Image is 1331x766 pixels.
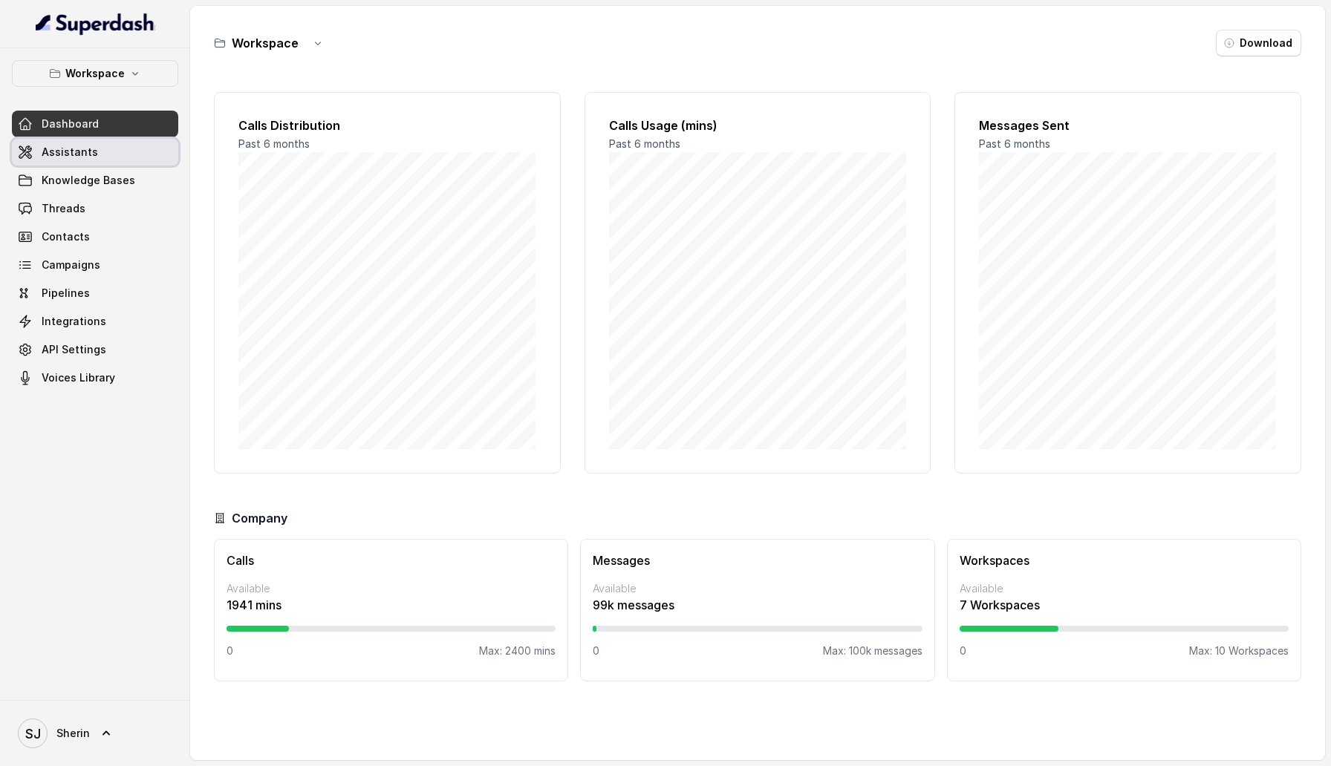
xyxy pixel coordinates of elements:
p: Max: 100k messages [823,644,922,658]
p: Available [593,581,922,596]
span: Campaigns [42,258,100,272]
button: Download [1216,30,1301,56]
span: Integrations [42,314,106,329]
span: Sherin [56,726,90,741]
h2: Messages Sent [979,117,1277,134]
p: Available [960,581,1289,596]
a: API Settings [12,336,178,363]
a: Dashboard [12,111,178,137]
span: Knowledge Bases [42,173,135,188]
span: Past 6 months [238,137,310,150]
p: 0 [227,644,233,658]
span: Past 6 months [979,137,1050,150]
p: 0 [593,644,599,658]
p: Max: 2400 mins [479,644,556,658]
a: Knowledge Bases [12,167,178,194]
span: Assistants [42,145,98,160]
h3: Workspaces [960,551,1289,569]
span: Pipelines [42,286,90,301]
text: SJ [25,726,41,742]
button: Workspace [12,60,178,87]
a: Sherin [12,713,178,754]
h3: Company [232,509,287,527]
img: light.svg [36,12,155,36]
span: Threads [42,201,85,216]
a: Voices Library [12,364,178,391]
span: Contacts [42,229,90,244]
p: 0 [960,644,966,658]
p: 7 Workspaces [960,596,1289,614]
h3: Messages [593,551,922,569]
span: Dashboard [42,117,99,131]
h2: Calls Distribution [238,117,536,134]
span: Past 6 months [609,137,680,150]
p: Max: 10 Workspaces [1189,644,1289,658]
h3: Workspace [232,34,299,52]
span: API Settings [42,342,106,357]
a: Contacts [12,223,178,250]
p: 99k messages [593,596,922,614]
span: Voices Library [42,370,115,385]
a: Pipelines [12,280,178,307]
a: Integrations [12,308,178,335]
h3: Calls [227,551,556,569]
p: Available [227,581,556,596]
h2: Calls Usage (mins) [609,117,907,134]
p: 1941 mins [227,596,556,614]
a: Threads [12,195,178,222]
a: Assistants [12,139,178,166]
p: Workspace [65,65,125,82]
a: Campaigns [12,252,178,278]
